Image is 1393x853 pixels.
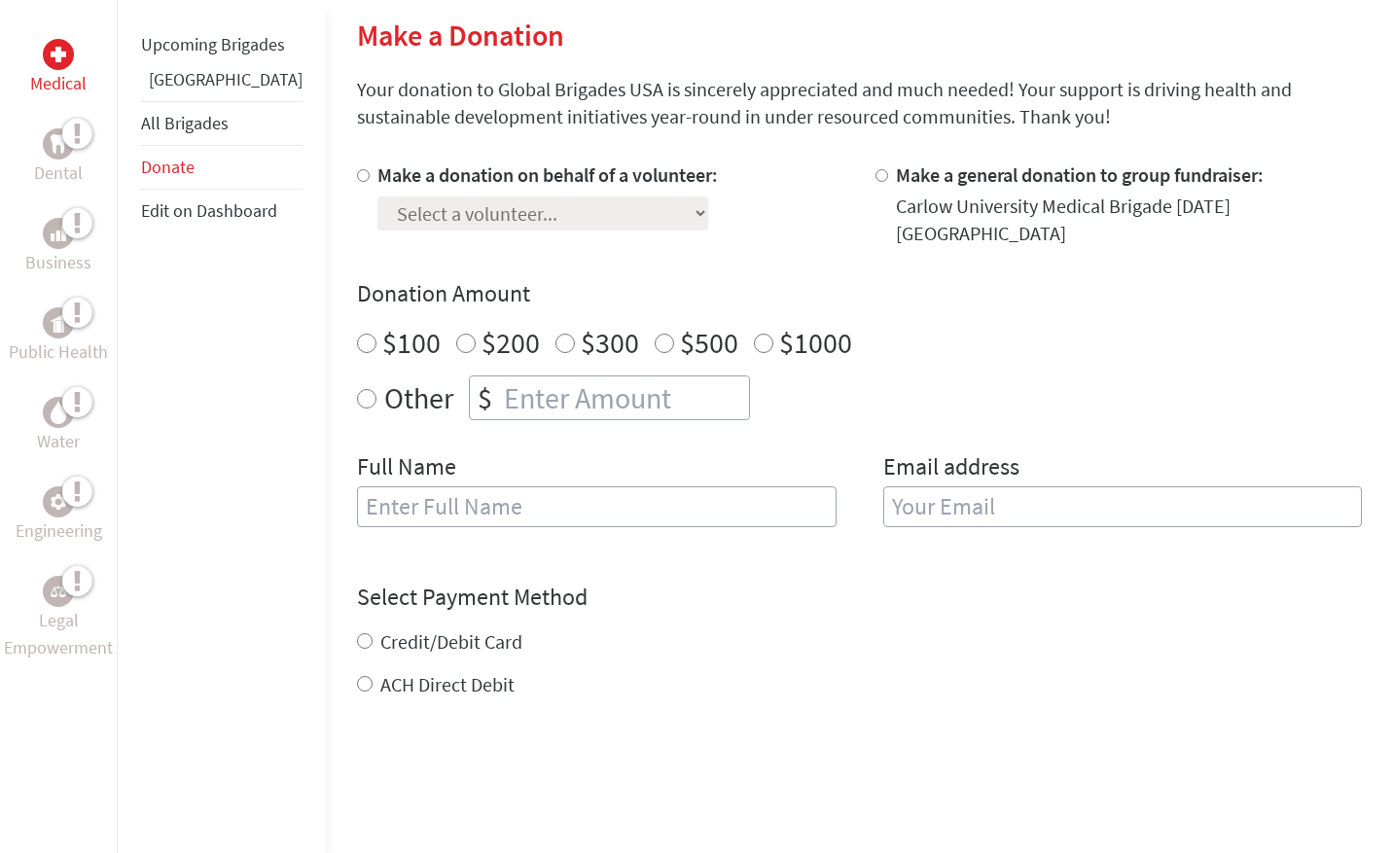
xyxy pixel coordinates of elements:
[43,307,74,338] div: Public Health
[357,451,456,486] label: Full Name
[43,486,74,517] div: Engineering
[25,249,91,276] p: Business
[141,190,303,232] li: Edit on Dashboard
[25,218,91,276] a: BusinessBusiness
[9,338,108,366] p: Public Health
[500,376,749,419] input: Enter Amount
[43,218,74,249] div: Business
[141,66,303,101] li: Belize
[883,486,1363,527] input: Your Email
[51,47,66,62] img: Medical
[141,156,195,178] a: Donate
[779,324,852,361] label: $1000
[30,39,87,97] a: MedicalMedical
[43,39,74,70] div: Medical
[51,401,66,423] img: Water
[581,324,639,361] label: $300
[357,18,1362,53] h2: Make a Donation
[51,586,66,597] img: Legal Empowerment
[141,33,285,55] a: Upcoming Brigades
[380,672,515,696] label: ACH Direct Debit
[384,375,453,420] label: Other
[30,70,87,97] p: Medical
[141,199,277,222] a: Edit on Dashboard
[149,68,303,90] a: [GEOGRAPHIC_DATA]
[357,582,1362,613] h4: Select Payment Method
[43,397,74,428] div: Water
[34,160,83,187] p: Dental
[16,486,102,545] a: EngineeringEngineering
[51,226,66,241] img: Business
[43,576,74,607] div: Legal Empowerment
[141,112,229,134] a: All Brigades
[9,307,108,366] a: Public HealthPublic Health
[141,146,303,190] li: Donate
[51,313,66,333] img: Public Health
[4,607,113,661] p: Legal Empowerment
[482,324,540,361] label: $200
[357,278,1362,309] h4: Donation Amount
[382,324,441,361] label: $100
[357,76,1362,130] p: Your donation to Global Brigades USA is sincerely appreciated and much needed! Your support is dr...
[43,128,74,160] div: Dental
[16,517,102,545] p: Engineering
[357,486,837,527] input: Enter Full Name
[37,397,80,455] a: WaterWater
[37,428,80,455] p: Water
[51,134,66,153] img: Dental
[51,494,66,510] img: Engineering
[883,451,1019,486] label: Email address
[141,23,303,66] li: Upcoming Brigades
[357,737,653,813] iframe: reCAPTCHA
[34,128,83,187] a: DentalDental
[470,376,500,419] div: $
[377,162,718,187] label: Make a donation on behalf of a volunteer:
[141,101,303,146] li: All Brigades
[680,324,738,361] label: $500
[4,576,113,661] a: Legal EmpowermentLegal Empowerment
[896,162,1264,187] label: Make a general donation to group fundraiser:
[380,629,522,654] label: Credit/Debit Card
[896,193,1363,247] div: Carlow University Medical Brigade [DATE] [GEOGRAPHIC_DATA]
